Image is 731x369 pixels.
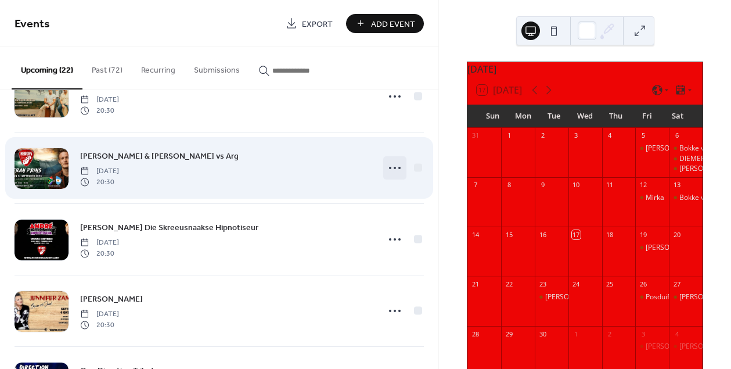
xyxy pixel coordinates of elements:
[669,292,703,302] div: Fran Prins & Bokke vs Arg
[635,292,669,302] div: Posduif
[80,105,119,116] span: 20:30
[635,243,669,253] div: Juan Boucher
[606,230,614,239] div: 18
[535,292,568,302] div: Mark Haze - Tribute to Bon Jovi
[635,193,669,203] div: Mirka
[538,181,547,189] div: 9
[572,280,581,289] div: 24
[508,105,539,128] div: Mon
[80,221,258,234] a: [PERSON_NAME] Die Skreeusnaakse Hipnotiseur
[471,329,480,338] div: 28
[505,131,513,140] div: 1
[82,47,132,88] button: Past (72)
[467,62,703,76] div: [DATE]
[646,144,700,153] div: [PERSON_NAME]
[672,230,681,239] div: 20
[572,230,581,239] div: 17
[572,131,581,140] div: 3
[471,131,480,140] div: 31
[80,149,239,163] a: [PERSON_NAME] & [PERSON_NAME] vs Arg
[538,131,547,140] div: 2
[471,280,480,289] div: 21
[639,329,647,338] div: 3
[80,238,119,248] span: [DATE]
[80,166,119,177] span: [DATE]
[639,131,647,140] div: 5
[572,329,581,338] div: 1
[505,181,513,189] div: 8
[471,230,480,239] div: 14
[80,309,119,320] span: [DATE]
[606,181,614,189] div: 11
[505,329,513,338] div: 29
[80,293,143,306] span: [PERSON_NAME]
[538,329,547,338] div: 30
[371,18,415,30] span: Add Event
[662,105,693,128] div: Sat
[572,181,581,189] div: 10
[669,164,703,174] div: Juan Boucher
[672,329,681,338] div: 4
[80,95,119,105] span: [DATE]
[538,280,547,289] div: 23
[672,280,681,289] div: 27
[185,47,249,88] button: Submissions
[80,222,258,234] span: [PERSON_NAME] Die Skreeusnaakse Hipnotiseur
[646,193,664,203] div: Mirka
[505,280,513,289] div: 22
[538,230,547,239] div: 16
[606,131,614,140] div: 4
[646,292,669,302] div: Posduif
[669,342,703,352] div: Jennifer Zamudio
[80,248,119,259] span: 20:30
[639,181,647,189] div: 12
[80,292,143,306] a: [PERSON_NAME]
[635,144,669,153] div: Irene-Louise van Wyk
[639,230,647,239] div: 19
[669,193,703,203] div: Bokke vs All Blacks
[545,292,693,302] div: [PERSON_NAME] - Tribute to [PERSON_NAME]
[346,14,424,33] button: Add Event
[639,280,647,289] div: 26
[646,243,700,253] div: [PERSON_NAME]
[505,230,513,239] div: 15
[672,181,681,189] div: 13
[606,329,614,338] div: 2
[15,13,50,35] span: Events
[606,280,614,289] div: 25
[539,105,570,128] div: Tue
[635,342,669,352] div: André Die Skreeusnaakse Hipnotiseur
[12,47,82,89] button: Upcoming (22)
[600,105,631,128] div: Thu
[80,151,239,163] span: [PERSON_NAME] & [PERSON_NAME] vs Arg
[277,14,341,33] a: Export
[302,18,333,30] span: Export
[80,320,119,330] span: 20:30
[672,131,681,140] div: 6
[669,144,703,153] div: Bokke vs All Blacks
[471,181,480,189] div: 7
[477,105,507,128] div: Sun
[132,47,185,88] button: Recurring
[669,154,703,164] div: DIEMERSFONTEIN - Andriëtte
[80,177,119,187] span: 20:30
[632,105,662,128] div: Fri
[570,105,600,128] div: Wed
